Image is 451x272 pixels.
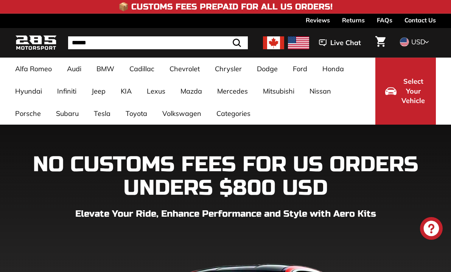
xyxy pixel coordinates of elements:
[8,102,48,125] a: Porsche
[342,14,365,27] a: Returns
[418,217,445,242] inbox-online-store-chat: Shopify online store chat
[209,102,258,125] a: Categories
[86,102,118,125] a: Tesla
[404,14,436,27] a: Contact Us
[302,80,339,102] a: Nissan
[375,58,436,125] button: Select Your Vehicle
[400,77,426,106] span: Select Your Vehicle
[50,80,84,102] a: Infiniti
[411,38,425,46] span: USD
[207,58,249,80] a: Chrysler
[15,34,57,52] img: Logo_285_Motorsport_areodynamics_components
[139,80,173,102] a: Lexus
[173,80,210,102] a: Mazda
[59,58,89,80] a: Audi
[162,58,207,80] a: Chevrolet
[15,207,436,221] p: Elevate Your Ride, Enhance Performance and Style with Aero Kits
[306,14,330,27] a: Reviews
[309,33,371,52] button: Live Chat
[315,58,351,80] a: Honda
[8,80,50,102] a: Hyundai
[8,58,59,80] a: Alfa Romeo
[113,80,139,102] a: KIA
[118,102,155,125] a: Toyota
[118,2,333,11] h4: 📦 Customs Fees Prepaid for All US Orders!
[155,102,209,125] a: Volkswagen
[84,80,113,102] a: Jeep
[377,14,392,27] a: FAQs
[68,36,248,49] input: Search
[330,38,361,48] span: Live Chat
[48,102,86,125] a: Subaru
[89,58,122,80] a: BMW
[249,58,285,80] a: Dodge
[255,80,302,102] a: Mitsubishi
[371,30,390,56] a: Cart
[285,58,315,80] a: Ford
[122,58,162,80] a: Cadillac
[210,80,255,102] a: Mercedes
[15,153,436,200] h1: NO CUSTOMS FEES FOR US ORDERS UNDERS $800 USD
